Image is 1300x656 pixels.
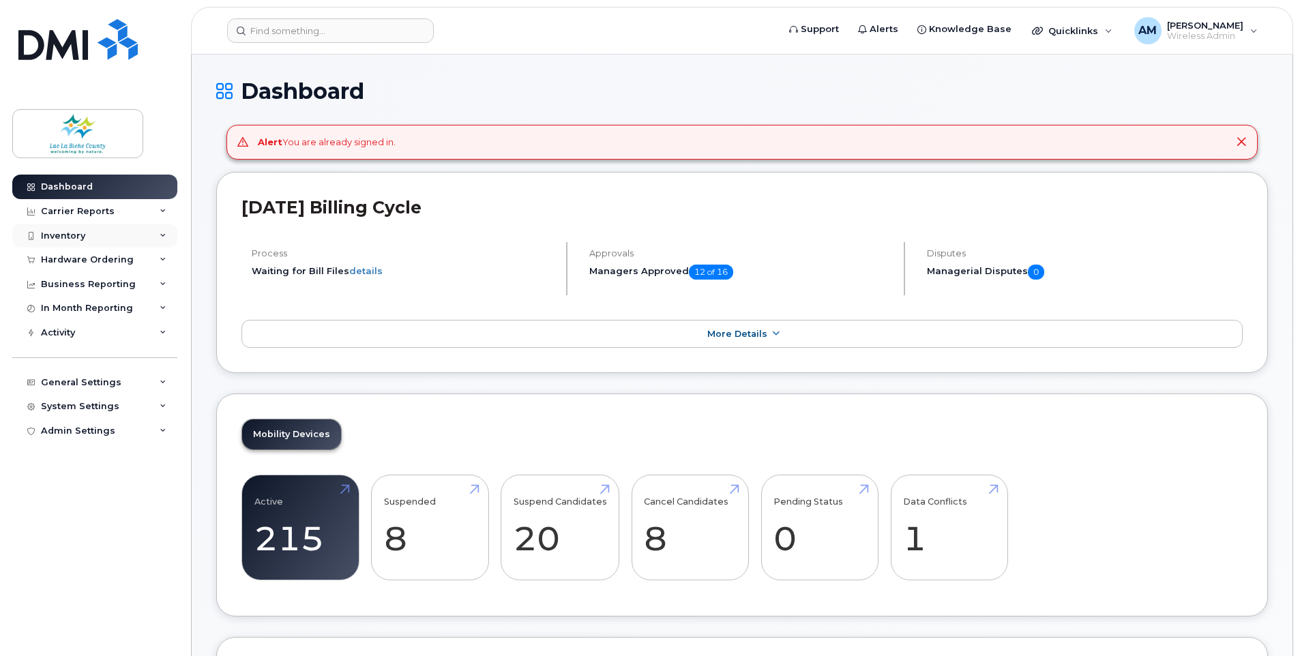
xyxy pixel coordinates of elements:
a: details [349,265,383,276]
h2: [DATE] Billing Cycle [241,197,1243,218]
h5: Managerial Disputes [927,265,1243,280]
a: Pending Status 0 [773,483,866,573]
li: Waiting for Bill Files [252,265,555,278]
div: You are already signed in. [258,136,396,149]
a: Active 215 [254,483,346,573]
h4: Disputes [927,248,1243,258]
h4: Process [252,248,555,258]
a: Cancel Candidates 8 [644,483,736,573]
h4: Approvals [589,248,892,258]
a: Mobility Devices [242,419,341,449]
strong: Alert [258,136,282,147]
h1: Dashboard [216,79,1268,103]
h5: Managers Approved [589,265,892,280]
a: Data Conflicts 1 [903,483,995,573]
span: More Details [707,329,767,339]
span: 0 [1028,265,1044,280]
span: 12 of 16 [689,265,733,280]
a: Suspend Candidates 20 [514,483,607,573]
a: Suspended 8 [384,483,476,573]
